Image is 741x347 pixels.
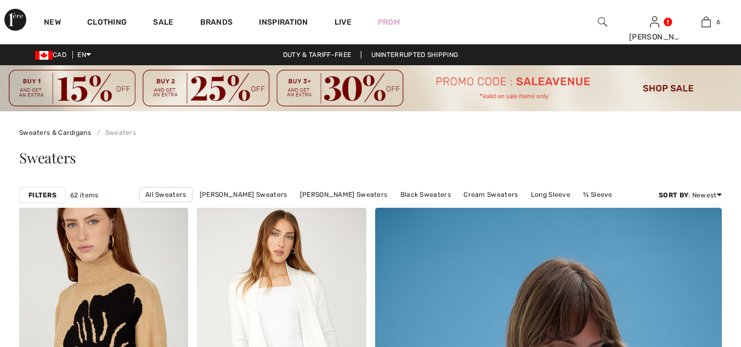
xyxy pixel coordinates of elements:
img: 1ère Avenue [4,9,26,31]
a: Sweaters [93,129,136,136]
span: EN [77,51,91,59]
a: Sweaters & Cardigans [19,129,91,136]
a: New [44,18,61,29]
img: Canadian Dollar [35,51,53,60]
span: 62 items [70,190,98,200]
span: Inspiration [259,18,308,29]
a: Pattern [375,202,411,217]
a: Solid [346,202,373,217]
a: Live [335,16,352,28]
span: 6 [716,17,720,27]
a: [PERSON_NAME] Sweaters [295,187,393,202]
a: Black Sweaters [395,187,456,202]
a: Sign In [650,16,659,27]
a: Brands [200,18,233,29]
a: Clothing [87,18,127,29]
div: : Newest [659,190,722,200]
a: Cream Sweaters [458,187,523,202]
a: Prom [378,16,400,28]
a: [PERSON_NAME] Sweaters [194,187,293,202]
img: search the website [598,15,607,29]
a: ¾ Sleeve [578,187,618,202]
img: My Bag [702,15,711,29]
a: 6 [681,15,732,29]
a: Long Sleeve [525,187,576,202]
strong: Sort By [659,191,688,199]
a: Sale [153,18,173,29]
img: My Info [650,15,659,29]
span: Sweaters [19,148,76,167]
iframe: Opens a widget where you can find more information [671,265,730,292]
strong: Filters [29,190,56,200]
div: [PERSON_NAME] [629,31,680,43]
span: CAD [35,51,71,59]
a: All Sweaters [139,187,193,202]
